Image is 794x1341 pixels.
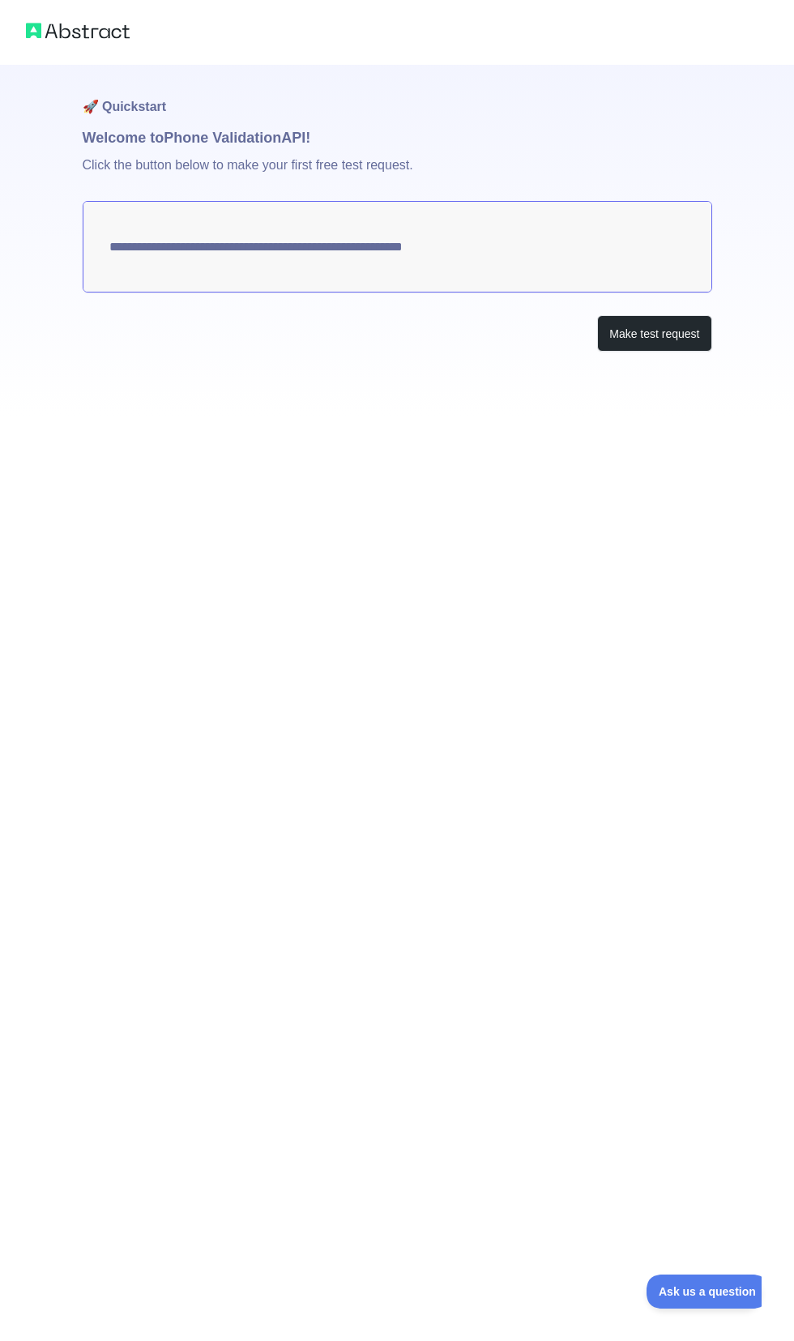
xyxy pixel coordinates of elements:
[83,65,712,126] h1: 🚀 Quickstart
[647,1275,762,1309] iframe: Toggle Customer Support
[597,315,711,352] button: Make test request
[83,126,712,149] h1: Welcome to Phone Validation API!
[26,19,130,42] img: Abstract logo
[83,149,712,201] p: Click the button below to make your first free test request.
